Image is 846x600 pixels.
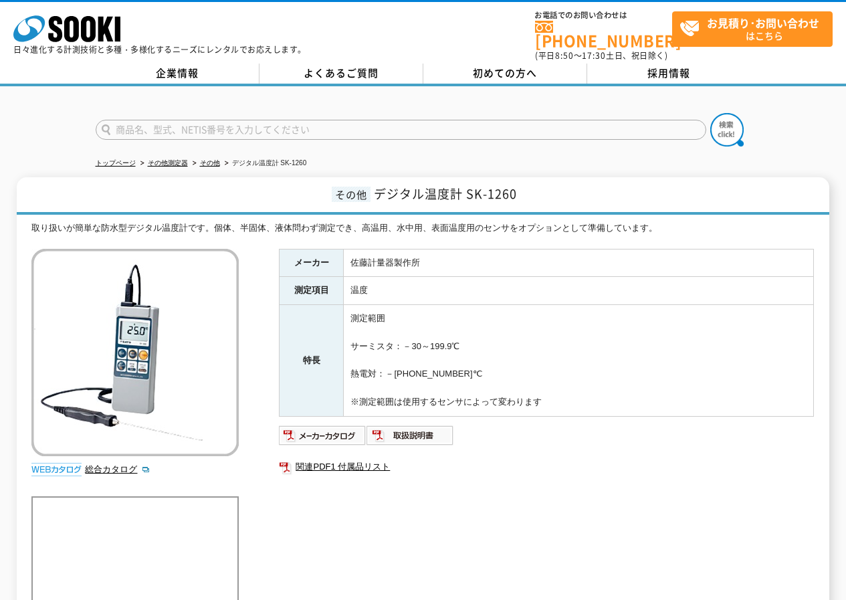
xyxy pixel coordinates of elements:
[374,185,517,203] span: デジタル温度計 SK-1260
[535,21,672,48] a: [PHONE_NUMBER]
[344,249,814,277] td: 佐藤計量器製作所
[31,463,82,476] img: webカタログ
[31,221,814,235] div: 取り扱いが簡単な防水型デジタル温度計です。個体、半固体、液体問わず測定でき、高温用、水中用、表面温度用のセンサをオプションとして準備しています。
[96,159,136,167] a: トップページ
[710,113,744,146] img: btn_search.png
[679,12,832,45] span: はこちら
[535,11,672,19] span: お電話でのお問い合わせは
[473,66,537,80] span: 初めての方へ
[222,157,307,171] li: デジタル温度計 SK-1260
[587,64,751,84] a: 採用情報
[148,159,188,167] a: その他測定器
[280,305,344,417] th: 特長
[96,64,259,84] a: 企業情報
[279,458,814,476] a: 関連PDF1 付属品リスト
[344,305,814,417] td: 測定範囲 サーミスタ：－30～199.9℃ 熱電対：－[PHONE_NUMBER]℃ ※測定範囲は使用するセンサによって変わります
[200,159,220,167] a: その他
[344,277,814,305] td: 温度
[332,187,371,202] span: その他
[366,425,454,446] img: 取扱説明書
[707,15,819,31] strong: お見積り･お問い合わせ
[31,249,239,456] img: デジタル温度計 SK-1260
[672,11,833,47] a: お見積り･お問い合わせはこちら
[535,49,667,62] span: (平日 ～ 土日、祝日除く)
[366,433,454,443] a: 取扱説明書
[582,49,606,62] span: 17:30
[85,464,150,474] a: 総合カタログ
[259,64,423,84] a: よくあるご質問
[279,425,366,446] img: メーカーカタログ
[280,277,344,305] th: 測定項目
[279,433,366,443] a: メーカーカタログ
[423,64,587,84] a: 初めての方へ
[555,49,574,62] span: 8:50
[13,45,306,54] p: 日々進化する計測技術と多種・多様化するニーズにレンタルでお応えします。
[96,120,706,140] input: 商品名、型式、NETIS番号を入力してください
[280,249,344,277] th: メーカー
